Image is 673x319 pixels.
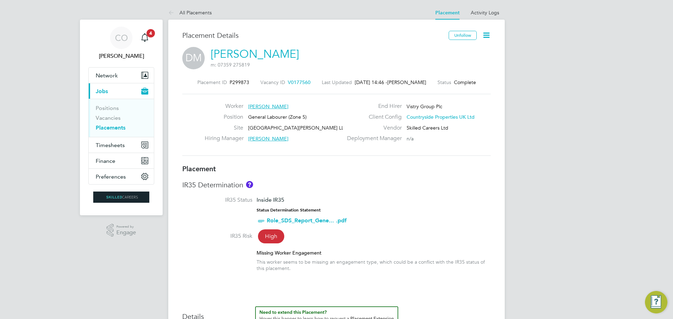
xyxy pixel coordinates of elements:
label: Position [205,113,243,121]
label: Site [205,124,243,132]
span: Powered by [116,224,136,230]
span: High [258,229,284,243]
span: Countryside Properties UK Ltd [407,114,475,120]
label: Last Updated [322,79,352,85]
a: CO[PERSON_NAME] [88,27,154,60]
label: IR35 Risk [182,233,252,240]
span: Vistry Group Plc [407,103,442,110]
a: Role_SDS_Report_Gene... .pdf [267,217,347,224]
span: [PERSON_NAME] [387,79,426,85]
span: CO [115,33,128,42]
button: Engage Resource Center [645,291,667,313]
nav: Main navigation [80,20,163,215]
button: Preferences [89,169,154,184]
span: Jobs [96,88,108,95]
span: Engage [116,230,136,236]
button: About IR35 [246,181,253,188]
strong: Status Determination Statement [257,208,321,213]
div: This worker seems to be missing an engagement type, which could be a conflict with the IR35 statu... [257,259,491,271]
img: skilledcareers-logo-retina.png [93,192,149,203]
span: [PERSON_NAME] [248,103,288,110]
label: Deployment Manager [343,135,402,142]
div: Missing Worker Engagement [257,250,491,256]
label: Vendor [343,124,402,132]
a: Placement [435,10,460,16]
label: Client Config [343,113,402,121]
a: Positions [96,105,119,111]
span: Network [96,72,118,79]
a: Activity Logs [471,9,499,16]
span: m: 07359 275819 [211,62,250,68]
span: General Labourer (Zone 5) [248,114,307,120]
a: Vacancies [96,115,121,121]
a: Powered byEngage [107,224,136,237]
a: Go to home page [88,192,154,203]
span: 4 [147,29,155,37]
span: Ciara O'Connell [88,52,154,60]
label: End Hirer [343,103,402,110]
a: 4 [138,27,152,49]
span: Skilled Careers Ltd [407,125,448,131]
b: Placement [182,165,216,173]
span: n/a [407,136,414,142]
span: Complete [454,79,476,85]
h3: Placement Details [182,31,443,40]
button: Jobs [89,83,154,99]
span: [GEOGRAPHIC_DATA][PERSON_NAME] LLP [248,125,347,131]
button: Finance [89,153,154,168]
span: Inside IR35 [257,196,284,203]
span: Preferences [96,173,126,180]
span: Finance [96,158,115,164]
label: Vacancy ID [260,79,285,85]
label: IR35 Status [182,196,252,204]
span: V0177560 [288,79,311,85]
div: Jobs [89,99,154,137]
h3: IR35 Determination [182,180,491,189]
button: Network [89,68,154,83]
label: Worker [205,103,243,110]
a: All Placements [168,9,212,16]
span: P299873 [230,79,249,85]
span: [DATE] 14:46 - [355,79,387,85]
span: DM [182,47,205,69]
label: Placement ID [197,79,227,85]
label: Status [437,79,451,85]
a: [PERSON_NAME] [211,47,299,61]
label: Hiring Manager [205,135,243,142]
span: Timesheets [96,142,125,148]
span: [PERSON_NAME] [248,136,288,142]
a: Placements [96,124,125,131]
button: Unfollow [449,31,477,40]
button: Timesheets [89,137,154,153]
